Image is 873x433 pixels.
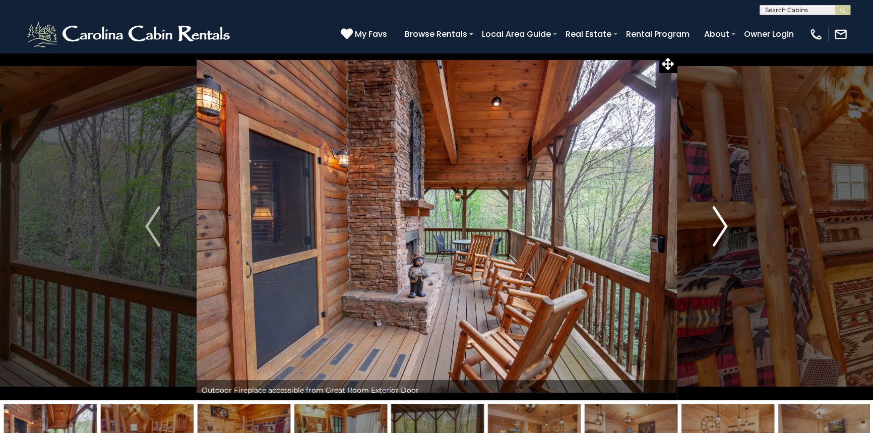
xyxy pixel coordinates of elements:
[676,52,764,400] button: Next
[621,25,695,43] a: Rental Program
[355,28,387,40] span: My Favs
[400,25,472,43] a: Browse Rentals
[197,380,677,400] div: Outdoor Fireplace accessible from Great Room Exterior Door
[713,206,728,246] img: arrow
[560,25,616,43] a: Real Estate
[809,27,823,41] img: phone-regular-white.png
[739,25,799,43] a: Owner Login
[25,19,234,49] img: White-1-2.png
[341,28,390,41] a: My Favs
[109,52,197,400] button: Previous
[699,25,734,43] a: About
[834,27,848,41] img: mail-regular-white.png
[477,25,556,43] a: Local Area Guide
[145,206,160,246] img: arrow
